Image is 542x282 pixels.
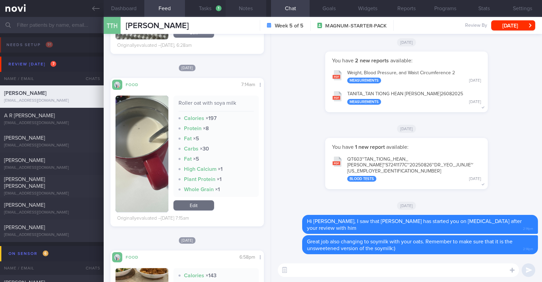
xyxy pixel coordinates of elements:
[4,202,45,208] span: [PERSON_NAME]
[4,98,100,103] div: [EMAIL_ADDRESS][DOMAIN_NAME]
[275,22,304,29] strong: Week 5 of 5
[4,158,45,163] span: [PERSON_NAME]
[523,225,533,231] span: 2:14pm
[206,273,216,278] strong: × 143
[4,113,55,118] span: A R [PERSON_NAME]
[307,219,522,231] span: Hi [PERSON_NAME], I saw that [PERSON_NAME] has started you on [MEDICAL_DATA] after your review wi...
[4,210,100,215] div: [EMAIL_ADDRESS][DOMAIN_NAME]
[218,166,223,172] strong: × 1
[241,82,255,87] span: 7:14am
[491,20,535,31] button: [DATE]
[347,78,381,83] div: Measurements
[77,261,104,275] div: Chats
[465,23,487,29] span: Review By
[179,65,196,71] span: [DATE]
[50,61,56,67] span: 7
[122,81,149,87] div: Food
[5,40,55,49] div: Needs setup
[216,5,222,11] div: 1
[173,200,214,210] a: Edit
[200,146,209,152] strong: × 30
[469,177,481,182] div: [DATE]
[193,136,199,141] strong: × 5
[4,191,100,196] div: [EMAIL_ADDRESS][DOMAIN_NAME]
[4,143,100,148] div: [EMAIL_ADDRESS][DOMAIN_NAME]
[7,60,58,69] div: Review [DATE]
[184,146,199,152] strong: Carbs
[347,99,381,105] div: Measurements
[7,249,50,258] div: On sensor
[347,176,376,182] div: Blood Tests
[193,156,199,162] strong: × 5
[179,237,196,244] span: [DATE]
[217,177,222,182] strong: × 1
[347,157,481,182] div: QT603~TAN_ TIONG_ HEAN_ [PERSON_NAME]~S7241177C~20250826~DR_ YEO_ JUNJIE~[US_EMPLOYER_IDENTIFICAT...
[4,177,45,189] span: [PERSON_NAME] [PERSON_NAME]
[347,91,481,105] div: TANITA_ TAN TIONG HEAN [PERSON_NAME] 26082025
[122,254,149,260] div: Food
[239,255,255,260] span: 6:58pm
[184,187,214,192] strong: Whole Grain
[184,177,215,182] strong: Plant Protein
[4,135,45,141] span: [PERSON_NAME]
[329,152,484,185] button: QT603~TAN_TIONG_HEAN_[PERSON_NAME]~S7241177C~20250826~DR_YEO_JUNJIE~[US_EMPLOYER_IDENTIFICATION_N...
[77,72,104,85] div: Chats
[117,43,192,49] div: Originally evaluated – [DATE], 6:28am
[46,42,53,47] span: 91
[184,166,216,172] strong: High Calcium
[184,126,202,131] strong: Protein
[4,233,100,238] div: [EMAIL_ADDRESS][DOMAIN_NAME]
[325,23,387,29] span: MAGNUM-STARTER-PACK
[206,116,217,121] strong: × 197
[332,57,481,64] p: You have available:
[523,245,533,251] span: 2:14pm
[397,38,416,46] span: [DATE]
[184,273,204,278] strong: Calories
[203,126,209,131] strong: × 8
[215,187,220,192] strong: × 1
[329,87,484,108] button: TANITA_TAN TIONG HEAN [PERSON_NAME]26082025 Measurements [DATE]
[184,136,192,141] strong: Fat
[43,250,48,256] span: 6
[126,22,189,30] span: [PERSON_NAME]
[117,216,189,222] div: Originally evaluated – [DATE] 7:15am
[354,58,390,63] strong: 2 new reports
[397,125,416,133] span: [DATE]
[469,78,481,83] div: [DATE]
[469,100,481,105] div: [DATE]
[184,116,204,121] strong: Calories
[4,90,46,96] span: [PERSON_NAME]
[329,66,484,87] button: Weight, Blood Pressure, and Waist Circumference 2 Measurements [DATE]
[179,100,254,112] div: Roller oat with soya milk
[116,96,168,212] img: Roller oat with soya milk
[184,156,192,162] strong: Fat
[4,225,45,230] span: [PERSON_NAME]
[102,13,122,39] div: TTH
[4,121,100,126] div: [EMAIL_ADDRESS][DOMAIN_NAME]
[307,239,513,251] span: Great job also changing to soymilk with your oats. Remember to make sure that it is the unsweeten...
[347,70,481,84] div: Weight, Blood Pressure, and Waist Circumference 2
[354,144,386,150] strong: 1 new report
[4,165,100,170] div: [EMAIL_ADDRESS][DOMAIN_NAME]
[397,202,416,210] span: [DATE]
[332,144,481,150] p: You have available:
